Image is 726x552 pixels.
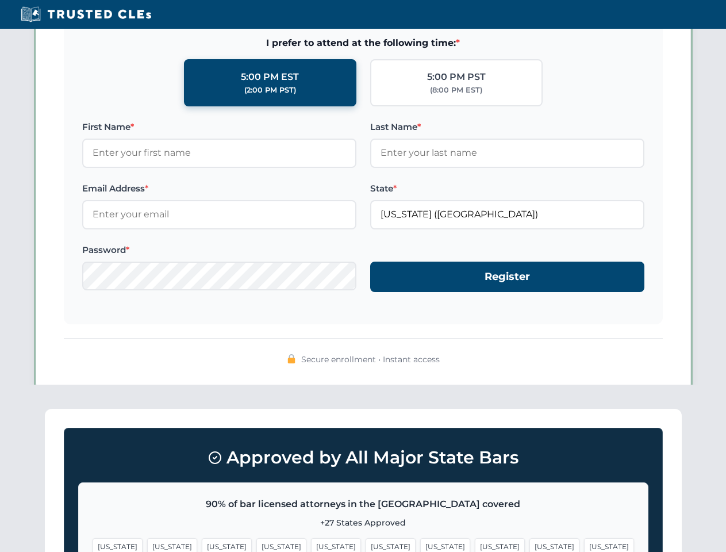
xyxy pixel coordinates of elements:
[82,182,356,195] label: Email Address
[82,243,356,257] label: Password
[17,6,155,23] img: Trusted CLEs
[370,262,644,292] button: Register
[370,120,644,134] label: Last Name
[82,120,356,134] label: First Name
[82,36,644,51] span: I prefer to attend at the following time:
[430,85,482,96] div: (8:00 PM EST)
[78,442,648,473] h3: Approved by All Major State Bars
[370,200,644,229] input: Florida (FL)
[244,85,296,96] div: (2:00 PM PST)
[370,182,644,195] label: State
[370,139,644,167] input: Enter your last name
[93,497,634,512] p: 90% of bar licensed attorneys in the [GEOGRAPHIC_DATA] covered
[82,200,356,229] input: Enter your email
[93,516,634,529] p: +27 States Approved
[287,354,296,363] img: 🔒
[427,70,486,85] div: 5:00 PM PST
[301,353,440,366] span: Secure enrollment • Instant access
[82,139,356,167] input: Enter your first name
[241,70,299,85] div: 5:00 PM EST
